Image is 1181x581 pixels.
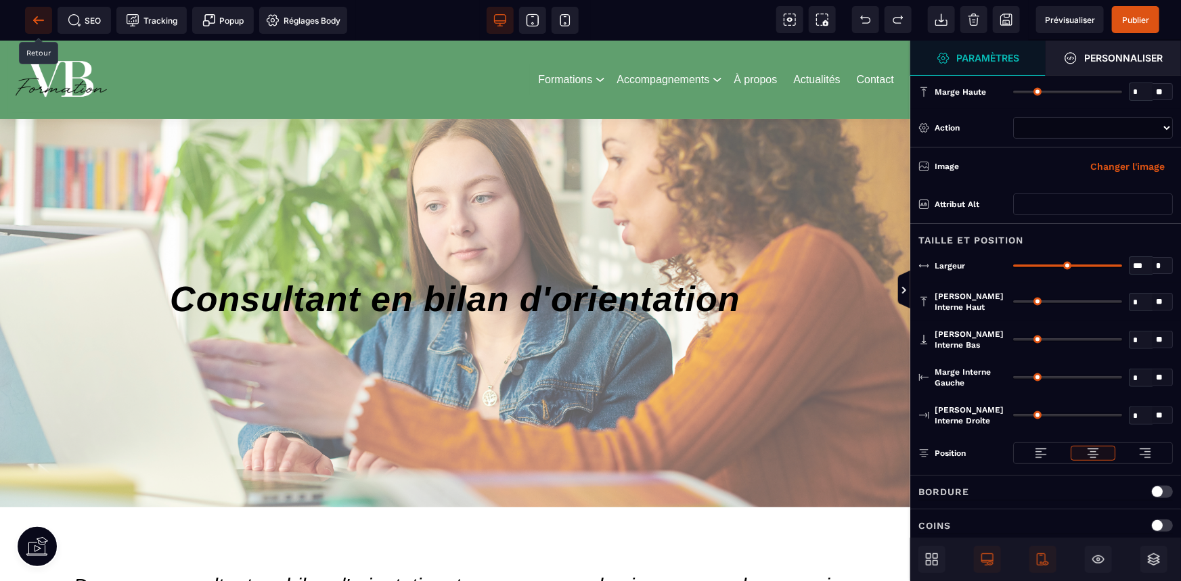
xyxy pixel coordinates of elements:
[192,7,254,34] span: Créer une alerte modale
[935,367,1006,388] span: Marge interne gauche
[1084,53,1163,63] strong: Personnaliser
[1138,446,1152,460] img: loading
[935,197,1006,211] div: Attribut alt
[126,14,177,27] span: Tracking
[538,30,592,48] a: Formations
[1112,6,1159,33] span: Enregistrer le contenu
[73,534,444,556] span: Devenez consultant en bilan d'orientation
[1046,41,1181,76] span: Ouvrir le gestionnaire de styles
[266,14,340,27] span: Réglages Body
[957,53,1020,63] strong: Paramètres
[170,239,740,278] span: Consultant en bilan d'orientation
[918,517,951,534] p: Coins
[928,6,955,33] span: Importer
[935,160,1054,173] div: Image
[809,6,836,33] span: Capture d'écran
[116,7,187,34] span: Code de suivi
[1085,546,1112,573] span: Masquer le bloc
[935,404,1006,426] span: [PERSON_NAME] interne droite
[1086,446,1100,460] img: loading
[935,121,1006,135] div: Action
[852,6,879,33] span: Défaire
[993,6,1020,33] span: Enregistrer
[734,30,777,48] a: À propos
[552,7,579,34] span: Voir mobile
[910,223,1181,248] div: Taille et position
[1122,15,1149,25] span: Publier
[935,291,1006,312] span: [PERSON_NAME] interne haut
[857,30,894,48] a: Contact
[1034,446,1048,460] img: loading
[885,6,912,33] span: Rétablir
[519,7,546,34] span: Voir tablette
[935,87,986,97] span: Marge haute
[974,546,1001,573] span: Afficher le desktop
[776,6,803,33] span: Voir les composants
[910,271,924,311] span: Afficher les vues
[1029,546,1056,573] span: Afficher le mobile
[960,6,987,33] span: Nettoyage
[910,41,1046,76] span: Ouvrir le gestionnaire de styles
[259,7,347,34] span: Favicon
[12,6,111,72] img: 86a4aa658127570b91344bfc39bbf4eb_Blanc_sur_fond_vert.png
[487,7,514,34] span: Voir bureau
[1082,156,1173,177] button: Changer l'image
[1140,546,1167,573] span: Ouvrir les calques
[58,7,111,34] span: Métadata SEO
[918,446,966,460] p: Position
[1045,15,1095,25] span: Prévisualiser
[617,30,709,48] a: Accompagnements
[25,7,52,34] span: Retour
[68,14,102,27] span: SEO
[935,260,965,271] span: Largeur
[793,30,840,48] a: Actualités
[202,14,244,27] span: Popup
[918,484,969,500] p: Bordure
[918,546,945,573] span: Ouvrir les blocs
[935,329,1006,350] span: [PERSON_NAME] interne bas
[1036,6,1104,33] span: Aperçu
